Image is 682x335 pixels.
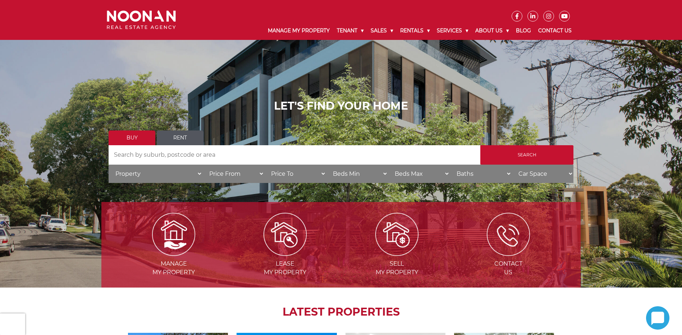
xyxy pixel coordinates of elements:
a: About Us [472,22,512,40]
input: Search [480,145,573,165]
a: Managemy Property [119,230,229,276]
a: Services [433,22,472,40]
a: Rentals [397,22,433,40]
span: Contact Us [453,260,563,277]
span: Manage my Property [119,260,229,277]
a: Leasemy Property [230,230,340,276]
img: Lease my property [264,213,307,256]
h2: LATEST PROPERTIES [119,306,563,318]
a: Manage My Property [264,22,333,40]
a: Sales [367,22,397,40]
a: ContactUs [453,230,563,276]
h1: LET'S FIND YOUR HOME [109,100,573,113]
span: Sell my Property [342,260,452,277]
input: Search by suburb, postcode or area [109,145,480,165]
img: Noonan Real Estate Agency [107,10,176,29]
a: Tenant [333,22,367,40]
a: Blog [512,22,535,40]
span: Lease my Property [230,260,340,277]
a: Sellmy Property [342,230,452,276]
img: Sell my property [375,213,418,256]
a: Buy [109,130,155,145]
img: ICONS [487,213,530,256]
a: Contact Us [535,22,575,40]
a: Rent [157,130,203,145]
img: Manage my Property [152,213,195,256]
